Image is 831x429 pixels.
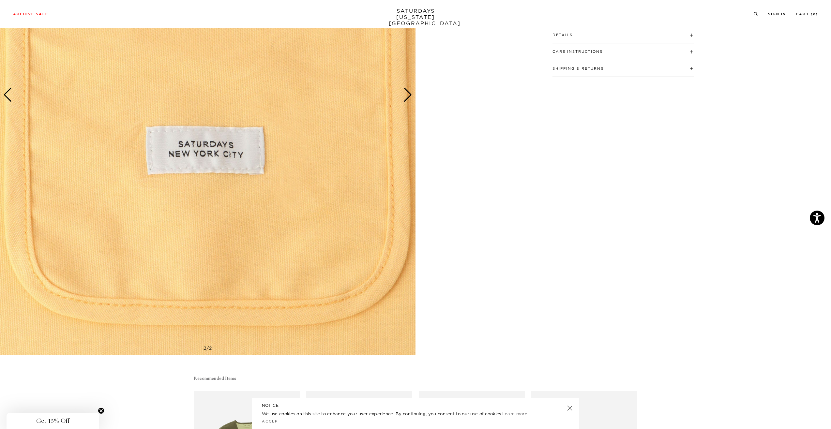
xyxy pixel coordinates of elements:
h4: Recommended Items [194,376,637,381]
span: 2 [204,345,206,351]
a: SATURDAYS[US_STATE][GEOGRAPHIC_DATA] [389,8,443,26]
span: Get 15% Off [36,417,69,425]
span: 2 [209,345,212,351]
button: Care Instructions [552,50,603,53]
button: Details [552,33,573,37]
button: Close teaser [98,407,104,414]
a: Cart (0) [796,12,818,16]
a: Sign In [768,12,786,16]
a: Learn more [502,411,527,416]
h5: NOTICE [262,403,569,408]
a: Archive Sale [13,12,48,16]
button: Shipping & Returns [552,67,604,70]
a: Accept [262,419,281,423]
div: Next slide [403,88,412,102]
small: 0 [813,13,816,16]
p: We use cookies on this site to enhance your user experience. By continuing, you consent to our us... [262,410,546,417]
div: Get 15% OffClose teaser [7,413,99,429]
div: Previous slide [3,88,12,102]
